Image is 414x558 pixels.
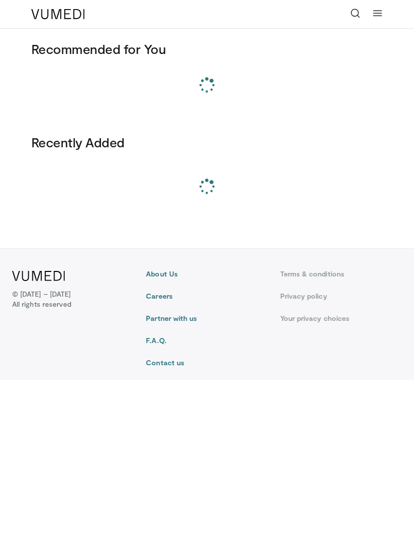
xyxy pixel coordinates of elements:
[280,291,402,301] a: Privacy policy
[146,269,268,279] a: About Us
[31,9,85,19] img: VuMedi Logo
[280,313,402,323] a: Your privacy choices
[12,289,71,309] p: © [DATE] – [DATE]
[280,269,402,279] a: Terms & conditions
[146,313,268,323] a: Partner with us
[146,336,268,346] a: F.A.Q.
[146,358,268,368] a: Contact us
[31,134,383,150] h3: Recently Added
[146,291,268,301] a: Careers
[12,299,71,309] span: All rights reserved
[31,41,383,57] h3: Recommended for You
[12,271,65,281] img: VuMedi Logo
